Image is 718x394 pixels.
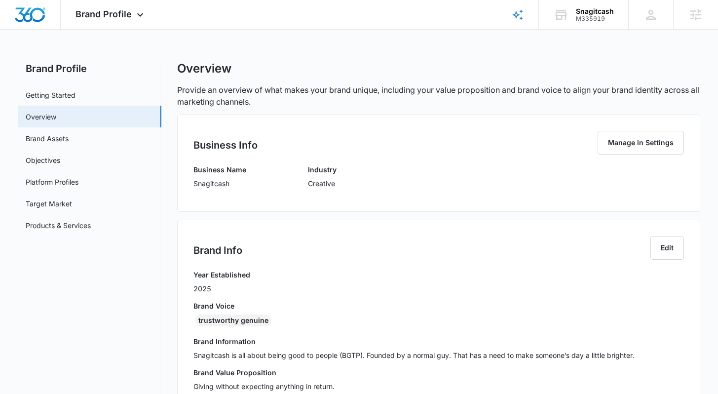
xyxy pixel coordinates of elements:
[598,131,684,155] button: Manage in Settings
[26,177,78,187] a: Platform Profiles
[195,315,271,326] div: trustworthy genuine
[193,283,250,294] p: 2025
[193,138,258,153] h2: Business Info
[26,198,72,209] a: Target Market
[26,133,69,144] a: Brand Assets
[193,336,683,347] h3: Brand Information
[193,178,246,189] p: Snagitcash
[193,367,683,378] h3: Brand Value Proposition
[26,220,91,231] a: Products & Services
[308,178,337,189] p: Creative
[26,155,60,165] a: Objectives
[76,9,132,19] span: Brand Profile
[26,90,76,100] a: Getting Started
[177,61,231,76] h1: Overview
[193,381,683,392] p: Giving without expecting anything in return.
[177,84,700,108] p: Provide an overview of what makes your brand unique, including your value proposition and brand v...
[576,15,614,22] div: account id
[193,270,250,280] h3: Year Established
[18,61,161,76] h2: Brand Profile
[650,236,684,260] button: Edit
[26,112,56,122] a: Overview
[193,301,683,311] h3: Brand Voice
[576,7,614,15] div: account name
[193,243,242,258] h2: Brand Info
[193,164,246,175] h3: Business Name
[308,164,337,175] h3: Industry
[193,350,683,360] p: Snagitcash is all about being good to people (BGTP). Founded by a normal guy. That has a need to ...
